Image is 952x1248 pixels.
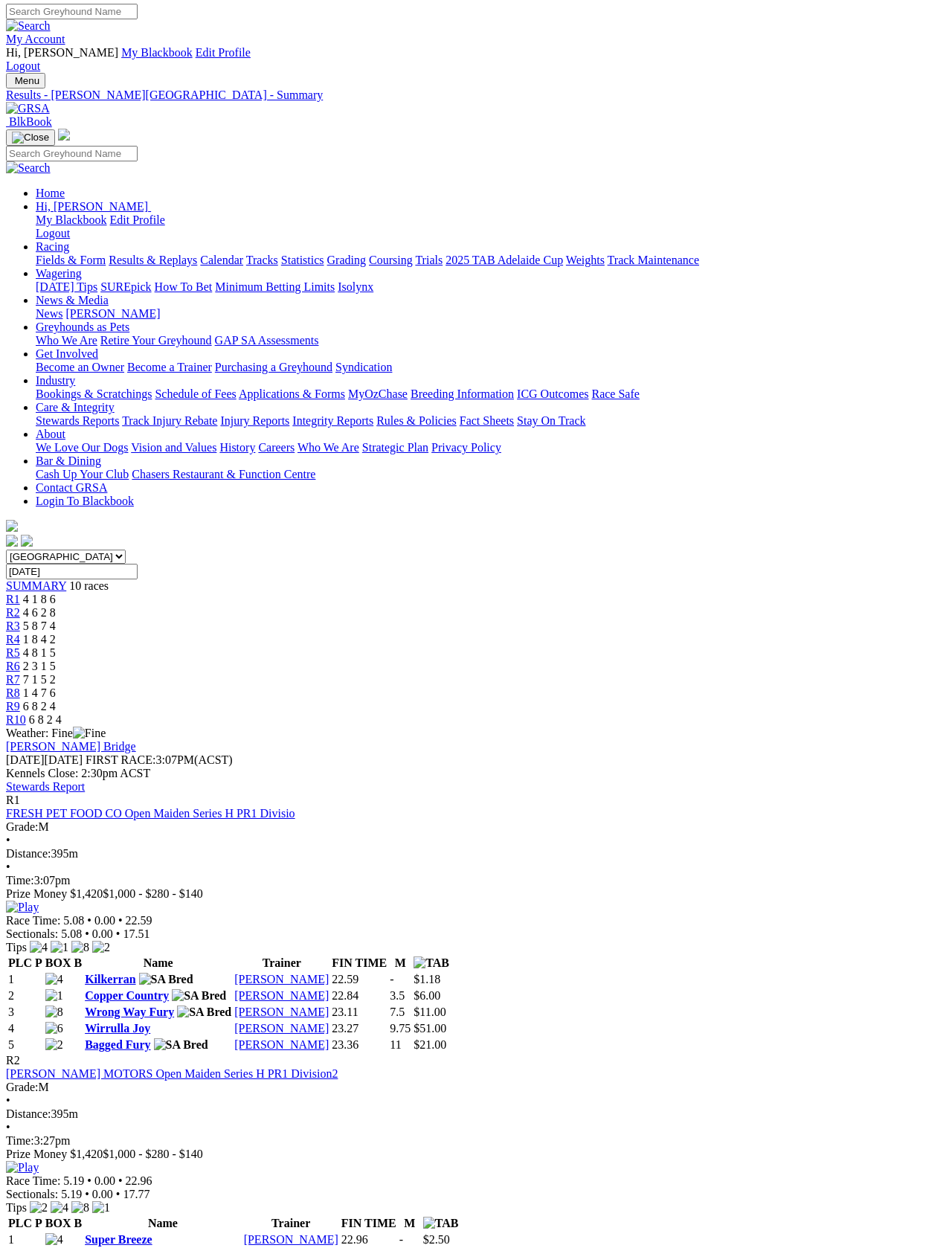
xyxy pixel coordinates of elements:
[460,414,514,427] a: Fact Sheets
[390,1006,405,1018] text: 7.5
[131,441,216,454] a: Vision and Values
[6,535,18,547] img: facebook.svg
[85,989,169,1002] a: Copper Country
[6,660,20,672] span: R6
[6,1107,51,1120] span: Distance:
[6,901,39,914] img: Play
[85,1006,174,1018] a: Wrong Way Fury
[234,989,329,1002] a: [PERSON_NAME]
[8,1217,32,1229] span: PLC
[36,334,946,347] div: Greyhounds as Pets
[6,767,946,780] div: Kennels Close: 2:30pm ACST
[390,1038,401,1051] text: 11
[215,334,319,347] a: GAP SA Assessments
[154,1038,208,1052] img: SA Bred
[335,361,392,373] a: Syndication
[87,914,91,927] span: •
[341,1232,397,1247] td: 22.96
[45,1038,63,1052] img: 2
[414,973,440,985] span: $1.18
[86,753,155,766] span: FIRST RACE:
[327,254,366,266] a: Grading
[63,914,84,927] span: 5.08
[234,1038,329,1051] a: [PERSON_NAME]
[6,1188,58,1200] span: Sectionals:
[155,387,236,400] a: Schedule of Fees
[92,941,110,954] img: 2
[341,1216,397,1231] th: FIN TIME
[45,1006,63,1019] img: 8
[7,1038,43,1052] td: 5
[6,834,10,846] span: •
[6,606,20,619] a: R2
[244,1233,338,1246] a: [PERSON_NAME]
[126,914,152,927] span: 22.59
[36,334,97,347] a: Who We Are
[84,1216,242,1231] th: Name
[6,807,295,820] a: FRESH PET FOOD CO Open Maiden Series H PR1 Divisio
[6,593,20,605] a: R1
[331,1005,387,1020] td: 23.11
[6,700,20,713] a: R9
[415,254,443,266] a: Trials
[45,973,63,986] img: 4
[177,1006,231,1019] img: SA Bred
[65,307,160,320] a: [PERSON_NAME]
[6,89,946,102] a: Results - [PERSON_NAME][GEOGRAPHIC_DATA] - Summary
[6,941,27,953] span: Tips
[30,941,48,954] img: 4
[36,441,128,454] a: We Love Our Dogs
[234,1022,329,1035] a: [PERSON_NAME]
[45,1217,71,1229] span: BOX
[23,686,56,699] span: 1 4 7 6
[6,847,51,860] span: Distance:
[6,520,18,532] img: logo-grsa-white.png
[6,620,20,632] a: R3
[36,307,946,321] div: News & Media
[94,914,115,927] span: 0.00
[87,1174,91,1187] span: •
[36,227,70,239] a: Logout
[6,914,60,927] span: Race Time:
[85,1038,150,1051] a: Bagged Fury
[234,956,329,971] th: Trainer
[71,1201,89,1215] img: 8
[390,973,393,985] text: -
[23,646,56,659] span: 4 8 1 5
[6,686,20,699] a: R8
[608,254,699,266] a: Track Maintenance
[239,387,345,400] a: Applications & Forms
[36,468,946,481] div: Bar & Dining
[6,887,946,901] div: Prize Money $1,420
[6,33,65,45] a: My Account
[71,941,89,954] img: 8
[92,927,113,940] span: 0.00
[6,115,52,128] a: BlkBook
[103,887,203,900] span: $1,000 - $280 - $140
[58,129,70,141] img: logo-grsa-white.png
[6,1081,946,1094] div: M
[36,200,148,213] span: Hi, [PERSON_NAME]
[258,441,295,454] a: Careers
[36,361,124,373] a: Become an Owner
[132,468,315,480] a: Chasers Restaurant & Function Centre
[126,1174,152,1187] span: 22.96
[6,1054,20,1067] span: R2
[36,414,119,427] a: Stewards Reports
[6,927,58,940] span: Sectionals:
[15,75,39,86] span: Menu
[63,1174,84,1187] span: 5.19
[362,441,428,454] a: Strategic Plan
[6,1121,10,1133] span: •
[6,1201,27,1214] span: Tips
[390,1022,411,1035] text: 9.75
[297,441,359,454] a: Who We Are
[109,254,197,266] a: Results & Replays
[36,307,62,320] a: News
[6,713,26,726] span: R10
[69,579,109,592] span: 10 races
[7,1232,43,1247] td: 1
[6,861,10,873] span: •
